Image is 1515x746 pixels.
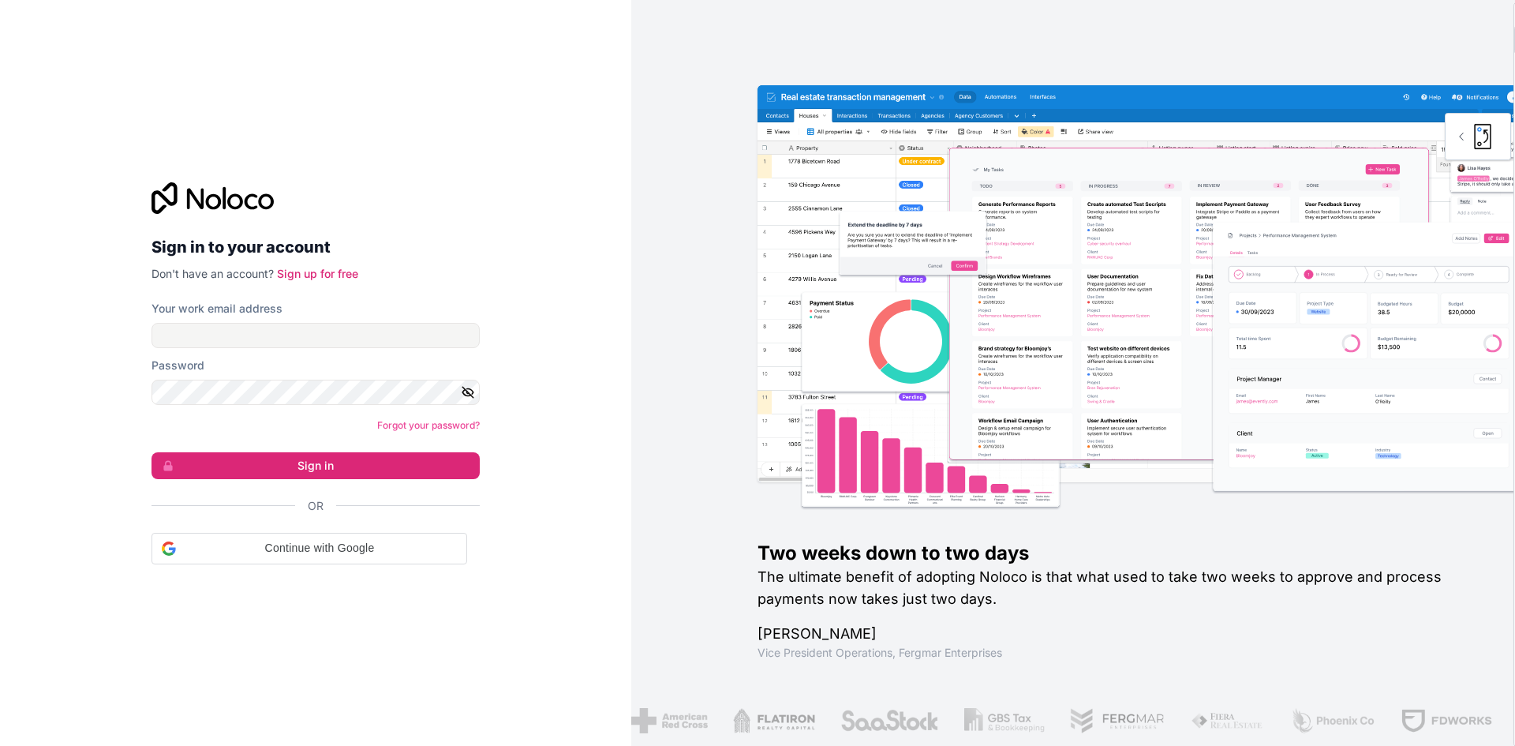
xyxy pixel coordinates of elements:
[151,301,282,317] label: Your work email address
[1285,708,1370,733] img: /assets/phoenix-BREaitsQ.png
[757,566,1464,610] h2: The ultimate benefit of adopting Noloco is that what used to take two weeks to approve and proces...
[959,708,1039,733] img: /assets/gbstax-C-GtDUiK.png
[757,623,1464,645] h1: [PERSON_NAME]
[277,267,358,280] a: Sign up for free
[151,358,204,373] label: Password
[1185,708,1259,733] img: /assets/fiera-fwj2N5v4.png
[757,541,1464,566] h1: Two weeks down to two days
[151,380,480,405] input: Password
[151,267,274,280] span: Don't have an account?
[1466,120,1499,153] img: logo.png
[151,323,480,348] input: Email address
[182,540,457,557] span: Continue with Google
[151,452,480,479] button: Sign in
[728,708,810,733] img: /assets/flatiron-C8eUkumj.png
[151,533,467,564] div: Continue with Google
[377,419,480,431] a: Forgot your password?
[151,233,480,261] h2: Sign in to your account
[757,645,1464,661] h1: Vice President Operations , Fergmar Enterprises
[626,708,702,733] img: /assets/american-red-cross-BAupjrZR.png
[1394,708,1487,733] img: /assets/fdworks-Bi04fVtw.png
[1064,708,1160,733] img: /assets/fergmar-CudnrXN5.png
[834,708,933,733] img: /assets/saastock-C6Zbiodz.png
[308,498,324,514] span: Or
